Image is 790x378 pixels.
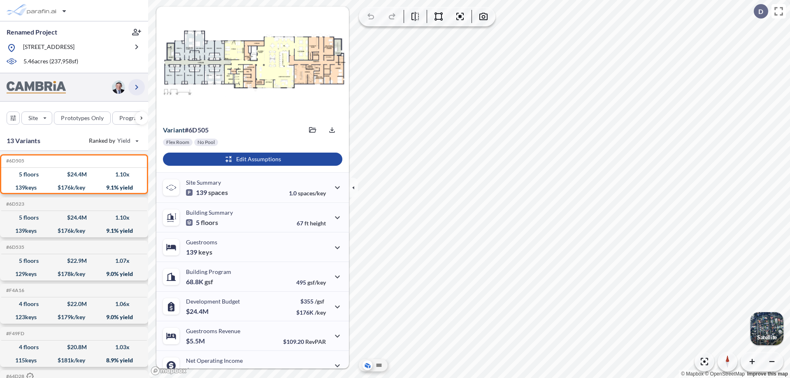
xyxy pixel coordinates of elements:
[197,139,215,146] p: No Pool
[7,28,57,37] p: Renamed Project
[151,366,187,376] a: Mapbox homepage
[186,239,217,246] p: Guestrooms
[5,244,24,250] h5: Click to copy the code
[23,43,74,53] p: [STREET_ADDRESS]
[747,371,788,377] a: Improve this map
[307,279,326,286] span: gsf/key
[186,209,233,216] p: Building Summary
[186,307,210,315] p: $24.4M
[112,111,157,125] button: Program
[166,139,189,146] p: Flex Room
[117,137,131,145] span: Yield
[362,360,372,370] button: Aerial View
[23,57,78,66] p: 5.46 acres ( 237,958 sf)
[304,220,309,227] span: ft
[54,111,111,125] button: Prototypes Only
[7,136,40,146] p: 13 Variants
[198,248,212,256] span: keys
[186,357,243,364] p: Net Operating Income
[681,371,704,377] a: Mapbox
[208,188,228,197] span: spaces
[305,338,326,345] span: RevPAR
[163,153,342,166] button: Edit Assumptions
[5,201,24,207] h5: Click to copy the code
[236,155,281,163] p: Edit Assumptions
[119,114,142,122] p: Program
[186,366,206,375] p: $2.2M
[112,81,125,94] img: user logo
[750,312,783,345] button: Switcher ImageSatellite
[297,220,326,227] p: 67
[289,190,326,197] p: 1.0
[186,268,231,275] p: Building Program
[758,8,763,15] p: D
[186,248,212,256] p: 139
[5,158,24,164] h5: Click to copy the code
[315,309,326,316] span: /key
[5,288,24,293] h5: Click to copy the code
[201,218,218,227] span: floors
[186,188,228,197] p: 139
[308,368,326,375] span: margin
[298,190,326,197] span: spaces/key
[315,298,324,305] span: /gsf
[61,114,104,122] p: Prototypes Only
[186,218,218,227] p: 5
[296,298,326,305] p: $355
[186,298,240,305] p: Development Budget
[296,279,326,286] p: 495
[204,278,213,286] span: gsf
[283,338,326,345] p: $109.20
[163,126,209,134] p: # 6d505
[310,220,326,227] span: height
[7,81,66,94] img: BrandImage
[28,114,38,122] p: Site
[186,278,213,286] p: 68.8K
[186,337,206,345] p: $5.5M
[374,360,384,370] button: Site Plan
[82,134,144,147] button: Ranked by Yield
[757,334,777,341] p: Satellite
[5,331,24,336] h5: Click to copy the code
[186,327,240,334] p: Guestrooms Revenue
[296,309,326,316] p: $176K
[163,126,185,134] span: Variant
[291,368,326,375] p: 40.0%
[750,312,783,345] img: Switcher Image
[21,111,52,125] button: Site
[705,371,745,377] a: OpenStreetMap
[186,179,221,186] p: Site Summary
